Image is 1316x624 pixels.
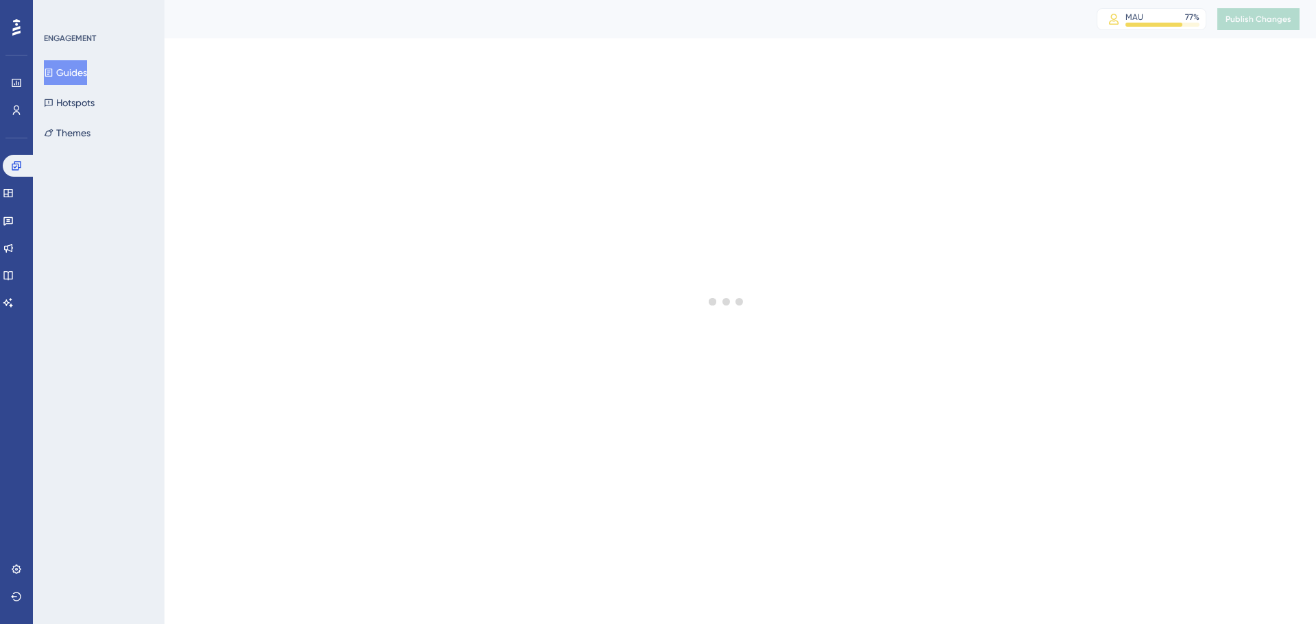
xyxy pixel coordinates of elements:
div: 77 % [1185,12,1199,23]
button: Hotspots [44,90,95,115]
button: Themes [44,121,90,145]
span: Publish Changes [1226,14,1291,25]
div: ENGAGEMENT [44,33,96,44]
button: Publish Changes [1217,8,1300,30]
button: Guides [44,60,87,85]
div: MAU [1125,12,1143,23]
